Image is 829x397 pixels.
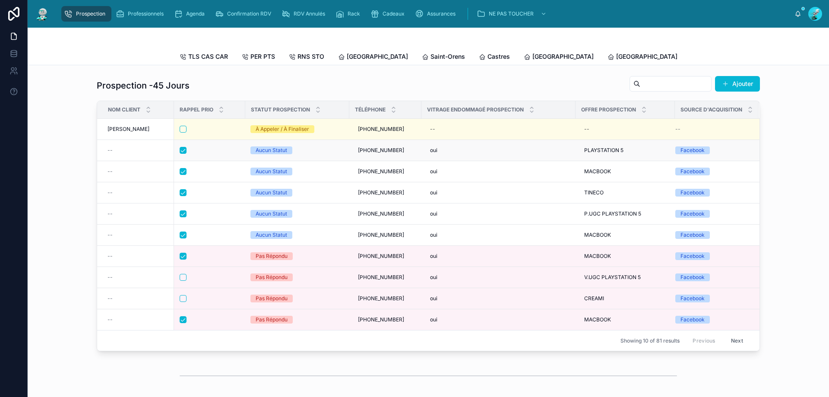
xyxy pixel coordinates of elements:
a: oui [427,143,570,157]
span: -- [108,232,113,238]
span: Castres [487,52,510,61]
div: Facebook [680,252,705,260]
span: oui [430,274,437,281]
div: Aucun Statut [256,231,287,239]
span: Nom Client [108,106,140,113]
div: Aucun Statut [256,168,287,175]
div: -- [430,126,435,133]
span: oui [430,210,437,217]
div: Aucun Statut [256,189,287,197]
span: Vitrage endommagé Prospection [427,106,524,113]
span: MACBOOK [584,253,611,260]
div: Aucun Statut [256,210,287,218]
span: oui [430,295,437,302]
span: -- [108,295,113,302]
a: Aucun Statut [250,168,344,175]
span: PER PTS [250,52,275,61]
a: Facebook [675,316,748,324]
a: MACBOOK [581,249,670,263]
a: MACBOOK [581,228,670,242]
span: [PHONE_NUMBER] [358,295,404,302]
span: -- [108,147,113,154]
a: -- [675,126,748,133]
div: Facebook [680,316,705,324]
a: Facebook [675,210,748,218]
span: -- [108,274,113,281]
a: [PHONE_NUMBER] [354,313,416,327]
a: CREAMI [581,292,670,305]
a: [PHONE_NUMBER] [354,292,416,305]
a: Pas Répondu [250,316,344,324]
a: PER PTS [242,49,275,66]
a: Pas Répondu [250,295,344,302]
a: Aucun Statut [250,231,344,239]
a: Facebook [675,231,748,239]
span: Agenda [186,10,205,17]
span: Saint-Orens [430,52,465,61]
span: oui [430,147,437,154]
a: Facebook [675,295,748,302]
span: -- [675,126,680,133]
a: -- [108,189,169,196]
a: MACBOOK [581,165,670,178]
a: oui [427,313,570,327]
span: oui [430,189,437,196]
a: Confirmation RDV [212,6,277,22]
div: Pas Répondu [256,295,288,302]
a: oui [427,165,570,178]
span: [PHONE_NUMBER] [358,168,404,175]
span: -- [108,316,113,323]
span: [PHONE_NUMBER] [358,189,404,196]
span: TINECO [584,189,604,196]
span: [PHONE_NUMBER] [358,210,404,217]
div: Facebook [680,231,705,239]
a: TLS CAS CAR [180,49,228,66]
a: oui [427,270,570,284]
span: [PHONE_NUMBER] [358,316,404,323]
a: Cadeaux [368,6,411,22]
span: PLAYSTATION 5 [584,147,623,154]
span: oui [430,316,437,323]
a: -- [108,210,169,217]
span: Source d'acquisition [680,106,742,113]
div: Pas Répondu [256,316,288,324]
a: [PHONE_NUMBER] [354,270,416,284]
a: Castres [479,49,510,66]
a: [PHONE_NUMBER] [354,228,416,242]
a: oui [427,207,570,221]
span: TLS CAS CAR [188,52,228,61]
a: Assurances [412,6,462,22]
div: Aucun Statut [256,146,287,154]
a: Agenda [171,6,211,22]
span: [PHONE_NUMBER] [358,232,404,238]
div: Facebook [680,210,705,218]
span: -- [108,168,113,175]
span: -- [108,189,113,196]
a: [PHONE_NUMBER] [354,122,416,136]
a: -- [108,168,169,175]
span: Offre Prospection [581,106,636,113]
button: Ajouter [715,76,760,92]
span: [PHONE_NUMBER] [358,253,404,260]
a: [PHONE_NUMBER] [354,186,416,200]
a: Rack [333,6,366,22]
span: MACBOOK [584,316,611,323]
div: Facebook [680,146,705,154]
a: oui [427,186,570,200]
div: scrollable content [57,4,794,23]
a: [GEOGRAPHIC_DATA] [608,49,677,66]
span: [PERSON_NAME] [108,126,149,133]
a: [PERSON_NAME] [108,126,169,133]
span: oui [430,253,437,260]
a: -- [108,274,169,281]
span: [PHONE_NUMBER] [358,126,404,133]
button: Next [725,334,749,347]
div: Pas Répondu [256,252,288,260]
span: Prospection [76,10,105,17]
a: MACBOOK [581,313,670,327]
span: oui [430,232,437,238]
a: [PHONE_NUMBER] [354,143,416,157]
a: PLAYSTATION 5 [581,143,670,157]
span: [GEOGRAPHIC_DATA] [532,52,594,61]
a: -- [108,316,169,323]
